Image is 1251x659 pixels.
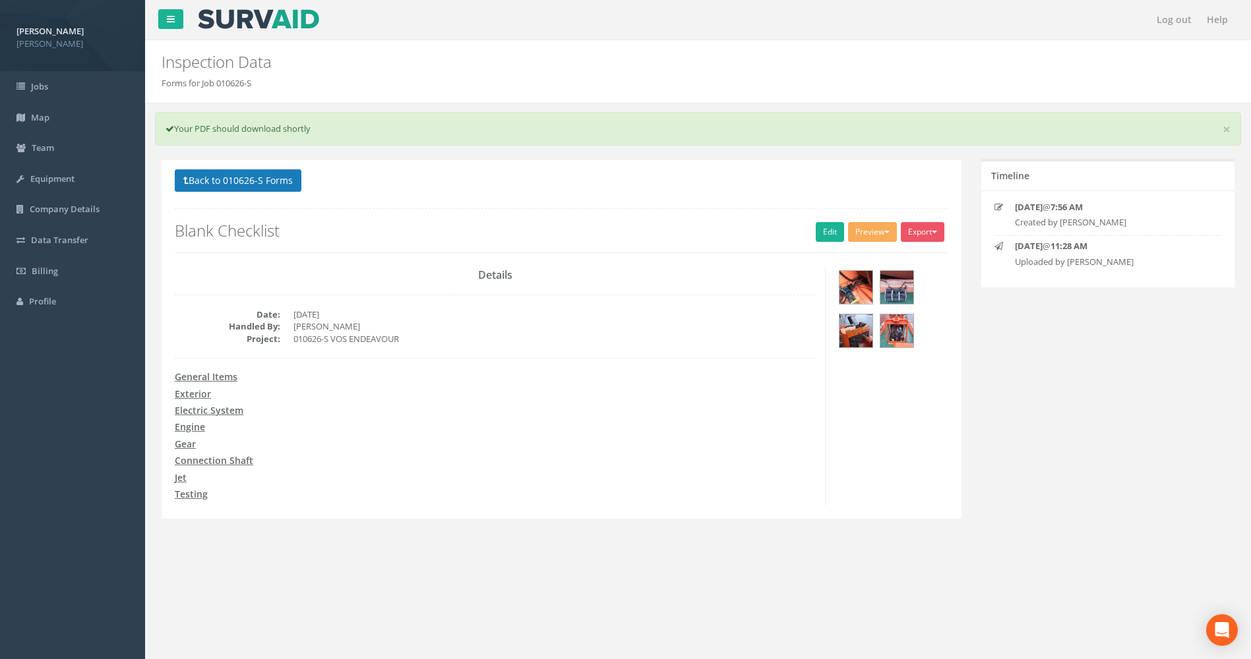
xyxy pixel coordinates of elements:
[1051,240,1087,252] strong: 11:28 AM
[293,320,815,333] dd: [PERSON_NAME]
[155,112,1241,146] div: Your PDF should download shortly
[175,455,815,465] h4: Connection Shaft
[175,489,815,499] h4: Testing
[1015,240,1043,252] strong: [DATE]
[293,333,815,345] dd: 010626-S VOS ENDEAVOUR
[293,308,815,321] dd: [DATE]
[1051,201,1083,213] strong: 7:56 AM
[16,25,84,37] strong: [PERSON_NAME]
[175,422,815,432] h4: Engine
[839,314,872,347] img: 48e9a2cd-7fd3-c47d-ea37-02d72290745e_b1cebf1e-d7fa-a8dc-3069-b170e0bff010_thumb.jpg
[175,169,301,192] button: Back to 010626-S Forms
[175,308,280,321] dt: Date:
[1015,256,1201,268] p: Uploaded by [PERSON_NAME]
[1015,216,1201,229] p: Created by [PERSON_NAME]
[1015,201,1201,214] p: @
[175,389,815,399] h4: Exterior
[175,320,280,333] dt: Handled By:
[29,295,56,307] span: Profile
[880,314,913,347] img: 48e9a2cd-7fd3-c47d-ea37-02d72290745e_82ef16da-5dd8-e283-1d17-3cd336a9dbb9_thumb.jpg
[839,271,872,304] img: 48e9a2cd-7fd3-c47d-ea37-02d72290745e_76744f14-aa7f-5d60-234e-e8149ca9cf35_thumb.jpg
[175,333,280,345] dt: Project:
[32,265,58,277] span: Billing
[1015,201,1043,213] strong: [DATE]
[991,171,1029,181] h5: Timeline
[31,80,48,92] span: Jobs
[162,77,251,90] li: Forms for Job 010626-S
[32,142,54,154] span: Team
[1015,240,1201,252] p: @
[175,270,815,281] h3: Details
[16,22,129,49] a: [PERSON_NAME] [PERSON_NAME]
[175,405,815,415] h4: Electric System
[175,372,815,382] h4: General Items
[31,111,49,123] span: Map
[1223,123,1231,136] a: ×
[162,53,1053,71] h2: Inspection Data
[848,222,897,242] button: Preview
[175,222,948,239] h2: Blank Checklist
[31,234,88,246] span: Data Transfer
[30,203,100,215] span: Company Details
[901,222,944,242] button: Export
[816,222,844,242] a: Edit
[1206,614,1238,646] div: Open Intercom Messenger
[175,473,815,482] h4: Jet
[880,271,913,304] img: 48e9a2cd-7fd3-c47d-ea37-02d72290745e_83c434db-30ba-c9a0-17cb-aaed3b031063_thumb.jpg
[16,38,129,50] span: [PERSON_NAME]
[175,439,815,449] h4: Gear
[30,173,75,185] span: Equipment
